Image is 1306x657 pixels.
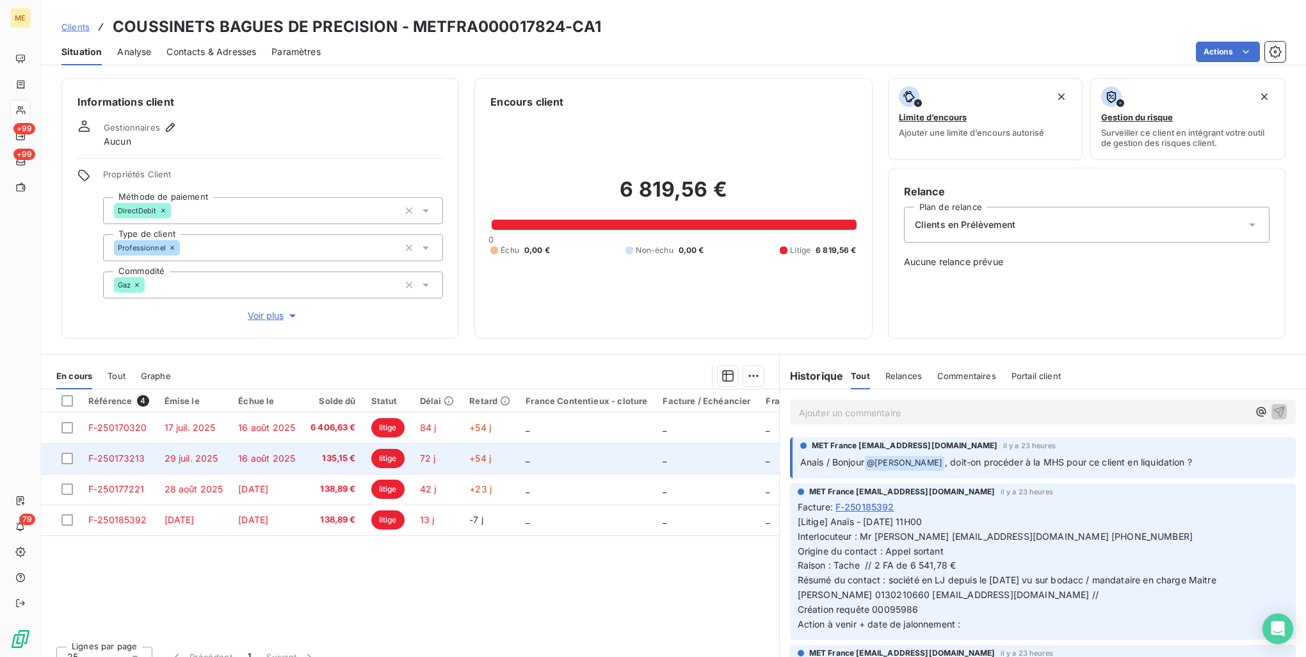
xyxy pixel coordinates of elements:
span: Clients [61,22,90,32]
span: F-250185392 [88,514,147,525]
span: Analyse [117,45,151,58]
span: 0 [488,234,494,245]
span: 135,15 € [310,452,356,465]
span: Non-échu [636,245,673,256]
h3: COUSSINETS BAGUES DE PRECISION - METFRA000017824-CA1 [113,15,601,38]
h2: 6 819,56 € [490,177,856,215]
span: _ [526,453,529,464]
span: il y a 23 heures [1003,442,1056,450]
span: Tout [108,371,125,381]
span: _ [663,514,666,525]
span: Aucun [104,135,131,148]
span: @ [PERSON_NAME] [865,456,944,471]
div: Émise le [165,396,223,406]
span: Commentaires [937,371,996,381]
button: Gestion du risqueSurveiller ce client en intégrant votre outil de gestion des risques client. [1090,78,1286,160]
span: Litige [790,245,810,256]
div: Facture / Echéancier [663,396,750,406]
span: En cours [56,371,92,381]
span: 6 406,63 € [310,421,356,434]
span: +99 [13,149,35,160]
div: ME [10,8,31,28]
div: Open Intercom Messenger [1262,613,1293,644]
span: il y a 23 heures [1001,649,1053,657]
span: litige [371,418,405,437]
span: F-250173213 [88,453,145,464]
span: litige [371,480,405,499]
a: Clients [61,20,90,33]
span: 28 août 2025 [165,483,223,494]
span: _ [766,514,770,525]
span: 16 août 2025 [238,422,295,433]
span: 16 août 2025 [238,453,295,464]
span: 79 [19,514,35,525]
span: -7 j [469,514,483,525]
span: [Litige] Anaïs - [DATE] 11H00 Interlocuteur : Mr [PERSON_NAME] [EMAIL_ADDRESS][DOMAIN_NAME] [PHON... [798,516,1219,629]
span: MET France [EMAIL_ADDRESS][DOMAIN_NAME] [812,440,998,451]
h6: Encours client [490,94,563,109]
span: [DATE] [238,483,268,494]
span: Propriétés Client [103,169,443,187]
input: Ajouter une valeur [180,242,190,254]
button: Voir plus [103,309,443,323]
span: Tout [851,371,870,381]
span: Ajouter une limite d’encours autorisé [899,127,1044,138]
span: _ [663,453,666,464]
span: Gestionnaires [104,122,160,133]
span: F-250185392 [835,500,894,514]
span: 0,00 € [524,245,550,256]
span: F-250177221 [88,483,145,494]
span: +54 j [469,422,491,433]
span: 4 [137,395,149,407]
span: litige [371,510,405,530]
div: Échue le [238,396,295,406]
h6: Relance [904,184,1270,199]
button: Limite d’encoursAjouter une limite d’encours autorisé [888,78,1083,160]
span: Situation [61,45,102,58]
div: Retard [469,396,510,406]
span: _ [526,514,529,525]
h6: Historique [780,368,844,384]
span: Portail client [1012,371,1061,381]
span: litige [371,449,405,468]
span: Anais / Bonjour [800,457,864,467]
span: Paramètres [271,45,321,58]
span: 29 juil. 2025 [165,453,218,464]
span: Gaz [118,281,131,289]
div: Délai [420,396,455,406]
span: 84 j [420,422,437,433]
span: Gestion du risque [1101,112,1173,122]
span: Professionnel [118,244,166,252]
span: F-250170320 [88,422,147,433]
div: France Contentieux - cloture [526,396,647,406]
span: 13 j [420,514,435,525]
span: Graphe [141,371,171,381]
span: il y a 23 heures [1001,488,1053,496]
span: Surveiller ce client en intégrant votre outil de gestion des risques client. [1101,127,1275,148]
div: Statut [371,396,405,406]
span: Clients en Prélèvement [915,218,1015,231]
input: Ajouter une valeur [145,279,155,291]
span: 42 j [420,483,437,494]
span: Aucune relance prévue [904,255,1270,268]
div: Référence [88,395,149,407]
span: +99 [13,123,35,134]
span: 138,89 € [310,483,356,496]
span: Contacts & Adresses [166,45,256,58]
span: Échu [501,245,519,256]
div: Solde dû [310,396,356,406]
span: [DATE] [165,514,195,525]
span: _ [526,422,529,433]
span: MET France [EMAIL_ADDRESS][DOMAIN_NAME] [809,486,996,498]
h6: Informations client [77,94,443,109]
span: 0,00 € [679,245,704,256]
span: DirectDebit [118,207,157,215]
span: 17 juil. 2025 [165,422,216,433]
span: _ [526,483,529,494]
span: [DATE] [238,514,268,525]
span: 138,89 € [310,514,356,526]
span: +54 j [469,453,491,464]
span: 72 j [420,453,436,464]
span: Limite d’encours [899,112,967,122]
button: Actions [1196,42,1260,62]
